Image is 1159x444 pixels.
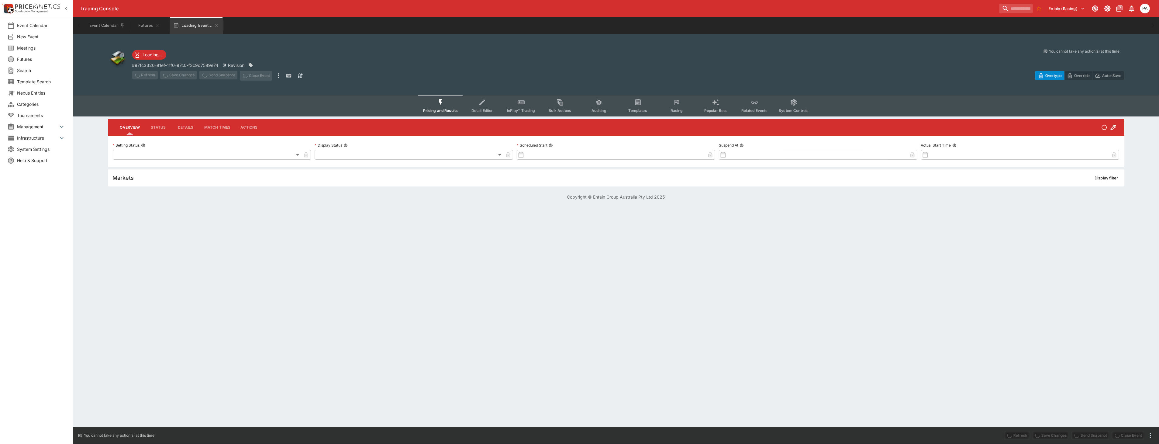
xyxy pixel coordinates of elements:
[17,90,65,96] span: Nexus Entities
[1074,72,1090,79] p: Override
[2,2,14,15] img: PriceKinetics Logo
[779,108,809,113] span: System Controls
[549,108,571,113] span: Bulk Actions
[1049,49,1121,54] p: You cannot take any action(s) at this time.
[741,108,768,113] span: Related Events
[1092,71,1124,80] button: Auto-Save
[517,143,547,148] p: Scheduled Start
[235,120,263,135] button: Actions
[199,120,236,135] button: Match Times
[115,120,145,135] button: Overview
[73,194,1159,200] p: Copyright © Entain Group Australia Pty Ltd 2025
[17,67,65,74] span: Search
[17,135,58,141] span: Infrastructure
[129,17,168,34] button: Futures
[145,120,172,135] button: Status
[1064,71,1092,80] button: Override
[275,71,282,81] button: more
[228,62,245,68] p: Revision
[1138,2,1152,15] button: Peter Addley
[132,62,219,68] p: Copy To Clipboard
[113,143,140,148] p: Betting Status
[507,108,535,113] span: InPlay™ Trading
[1045,4,1088,13] button: Select Tenant
[80,5,997,12] div: Trading Console
[471,108,493,113] span: Detail Editor
[592,108,606,113] span: Auditing
[740,143,744,147] button: Suspend At
[17,45,65,51] span: Meetings
[1114,3,1125,14] button: Documentation
[17,101,65,107] span: Categories
[1034,4,1044,13] button: No Bookmarks
[671,108,683,113] span: Racing
[15,4,60,9] img: PriceKinetics
[418,95,813,116] div: Event type filters
[423,108,458,113] span: Pricing and Results
[1102,72,1121,79] p: Auto-Save
[17,157,65,164] span: Help & Support
[1140,4,1150,13] div: Peter Addley
[17,146,65,152] span: System Settings
[113,174,134,181] h5: Markets
[15,10,48,13] img: Sportsbook Management
[343,143,348,147] button: Display Status
[1091,173,1122,183] button: Display filter
[1045,72,1062,79] p: Overtype
[17,33,65,40] span: New Event
[1102,3,1113,14] button: Toggle light/dark mode
[629,108,647,113] span: Templates
[108,49,127,68] img: other.png
[1090,3,1101,14] button: Connected to PK
[1147,432,1154,439] button: more
[315,143,342,148] p: Display Status
[17,123,58,130] span: Management
[952,143,957,147] button: Actual Start Time
[999,4,1033,13] input: search
[172,120,199,135] button: Details
[719,143,738,148] p: Suspend At
[143,51,163,58] p: Loading...
[17,78,65,85] span: Template Search
[17,56,65,62] span: Futures
[549,143,553,147] button: Scheduled Start
[921,143,951,148] p: Actual Start Time
[86,17,128,34] button: Event Calendar
[84,433,155,438] p: You cannot take any action(s) at this time.
[17,22,65,29] span: Event Calendar
[170,17,223,34] button: Loading Event...
[704,108,727,113] span: Popular Bets
[1035,71,1064,80] button: Overtype
[141,143,145,147] button: Betting Status
[1035,71,1124,80] div: Start From
[1126,3,1137,14] button: Notifications
[17,112,65,119] span: Tournaments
